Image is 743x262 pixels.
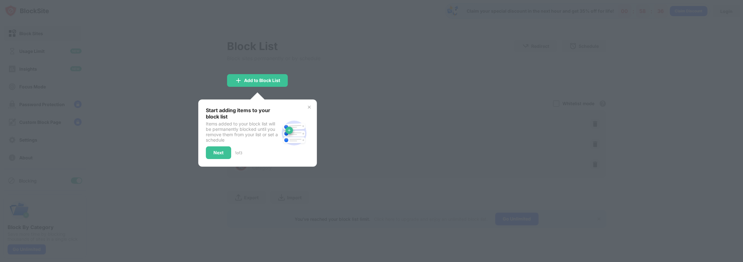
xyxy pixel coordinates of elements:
div: 1 of 3 [235,150,242,155]
img: block-site.svg [279,118,309,148]
img: x-button.svg [307,105,312,110]
div: Items added to your block list will be permanently blocked until you remove them from your list o... [206,121,279,143]
div: Next [213,150,224,155]
div: Add to Block List [244,78,280,83]
div: Start adding items to your block list [206,107,279,120]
